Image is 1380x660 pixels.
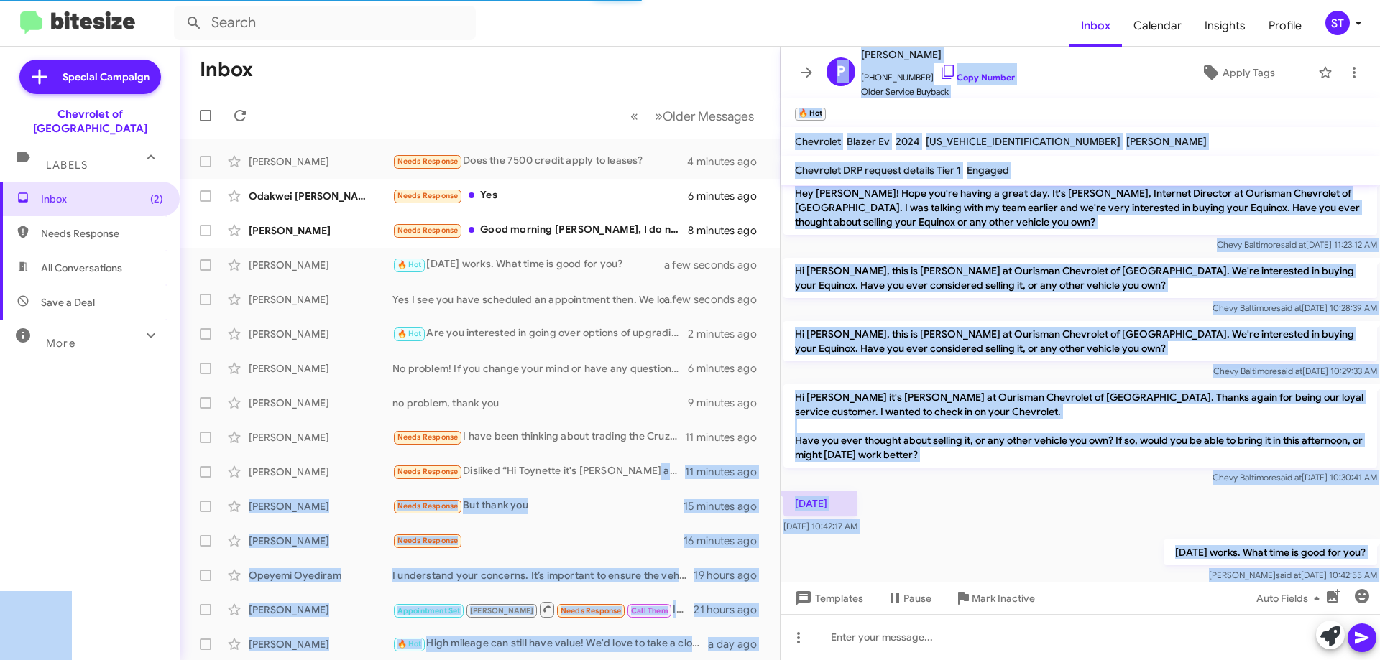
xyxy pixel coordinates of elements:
span: (2) [150,192,163,206]
div: High mileage can still have value! We'd love to take a closer look at your Tahoe. Would you like ... [392,636,708,652]
span: Chevrolet DRP request details Tier 1 [795,164,961,177]
span: said at [1277,366,1302,376]
div: [PERSON_NAME] [249,361,392,376]
div: [PERSON_NAME] [249,154,392,169]
span: Call Them [631,606,668,615]
span: Appointment Set [397,606,461,615]
button: Auto Fields [1245,585,1337,611]
div: [PERSON_NAME] [249,499,392,513]
div: [PERSON_NAME] [249,534,392,548]
span: 🔥 Hot [397,639,422,649]
span: Needs Response [397,536,459,545]
span: Calendar [1122,5,1193,47]
div: a few seconds ago [682,292,768,307]
span: [PERSON_NAME] [DATE] 10:42:55 AM [1209,570,1377,580]
button: Templates [781,585,875,611]
div: 9 minutes ago [688,396,768,410]
div: Does the 7500 credit apply to leases? [392,153,687,169]
span: Older Service Buyback [861,85,1015,99]
div: 15 minutes ago [684,499,768,513]
span: Apply Tags [1223,60,1275,85]
div: Odakwei [PERSON_NAME] [249,189,392,203]
span: Chevy Baltimore [DATE] 11:23:12 AM [1217,239,1377,250]
span: Needs Response [397,467,459,476]
button: Next [646,101,763,131]
div: [PERSON_NAME] [249,465,392,479]
span: Blazer Ev [847,135,890,148]
span: said at [1276,302,1302,313]
span: Special Campaign [63,70,149,84]
div: [PERSON_NAME] [249,223,392,238]
h1: Inbox [200,58,253,81]
span: Engaged [967,164,1009,177]
span: Insights [1193,5,1257,47]
div: 21 hours ago [694,603,768,617]
div: 11 minutes ago [685,465,768,479]
div: [PERSON_NAME] [249,327,392,341]
div: [PERSON_NAME] [249,430,392,445]
p: Hi [PERSON_NAME], this is [PERSON_NAME] at Ourisman Chevrolet of [GEOGRAPHIC_DATA]. We're interes... [783,321,1377,361]
span: [PERSON_NAME] [470,606,534,615]
span: Labels [46,159,88,172]
button: Pause [875,585,943,611]
span: said at [1281,239,1306,250]
span: Pause [903,585,931,611]
button: ST [1313,11,1364,35]
span: Inbox [41,192,163,206]
span: Needs Response [561,606,622,615]
span: Needs Response [41,226,163,241]
span: Needs Response [397,501,459,511]
div: Disliked “Hi Toynette it's [PERSON_NAME] at Ourisman Chevrolet of Baltimore. Thanks again for bei... [392,463,685,480]
div: [PERSON_NAME] [249,396,392,410]
div: 8 minutes ago [688,223,768,238]
span: Chevy Baltimore [DATE] 10:29:33 AM [1213,366,1377,376]
div: [PERSON_NAME] [249,603,392,617]
span: said at [1276,472,1302,483]
div: No problem! If you change your mind or have any questions in the future, feel free to reach out. [392,361,688,376]
div: 16 minutes ago [684,534,768,548]
button: Apply Tags [1164,60,1311,85]
span: Save a Deal [41,295,95,310]
div: I understand your concerns. It’s important to ensure the vehicle is in great condition. Let me fo... [392,568,694,582]
p: Hi [PERSON_NAME], this is [PERSON_NAME] at Ourisman Chevrolet of [GEOGRAPHIC_DATA]. We're interes... [783,258,1377,298]
div: Inbound Call [392,600,694,618]
div: Yes [392,187,688,204]
p: [DATE] works. What time is good for you? [1164,539,1377,565]
span: P [837,60,845,83]
input: Search [174,6,476,40]
div: 6 minutes ago [688,189,768,203]
span: 2024 [896,135,920,148]
span: Older Messages [663,108,754,124]
span: Needs Response [397,226,459,235]
div: 4 minutes ago [687,154,768,169]
span: Needs Response [397,191,459,200]
span: [PERSON_NAME] [1126,135,1207,148]
div: But thank you [392,498,684,514]
div: Yes I see you have scheduled an appointment then. We look forward to meeting with you [DATE] [392,292,682,307]
div: 19 hours ago [694,568,768,582]
span: » [655,107,663,125]
div: [PERSON_NAME] [249,637,392,651]
span: Templates [792,585,863,611]
a: Profile [1257,5,1313,47]
span: Auto Fields [1256,585,1325,611]
div: [PERSON_NAME] [249,258,392,272]
div: Good morning [PERSON_NAME], I do not have a specific time or day right now, Work is busy. It's go... [392,222,688,238]
p: [DATE] [783,491,857,516]
button: Previous [622,101,647,131]
div: ST [1325,11,1350,35]
span: All Conversations [41,261,122,275]
span: [PERSON_NAME] [861,46,1015,63]
span: Inbox [1069,5,1122,47]
div: [PERSON_NAME] [249,292,392,307]
button: Mark Inactive [943,585,1046,611]
span: [US_VEHICLE_IDENTIFICATION_NUMBER] [926,135,1121,148]
span: 🔥 Hot [397,329,422,338]
small: 🔥 Hot [795,108,826,121]
span: Mark Inactive [972,585,1035,611]
a: Copy Number [939,72,1015,83]
p: Hey [PERSON_NAME]! Hope you're having a great day. It's [PERSON_NAME], Internet Director at Ouris... [783,180,1377,235]
div: 6 minutes ago [688,361,768,376]
div: a day ago [708,637,768,651]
